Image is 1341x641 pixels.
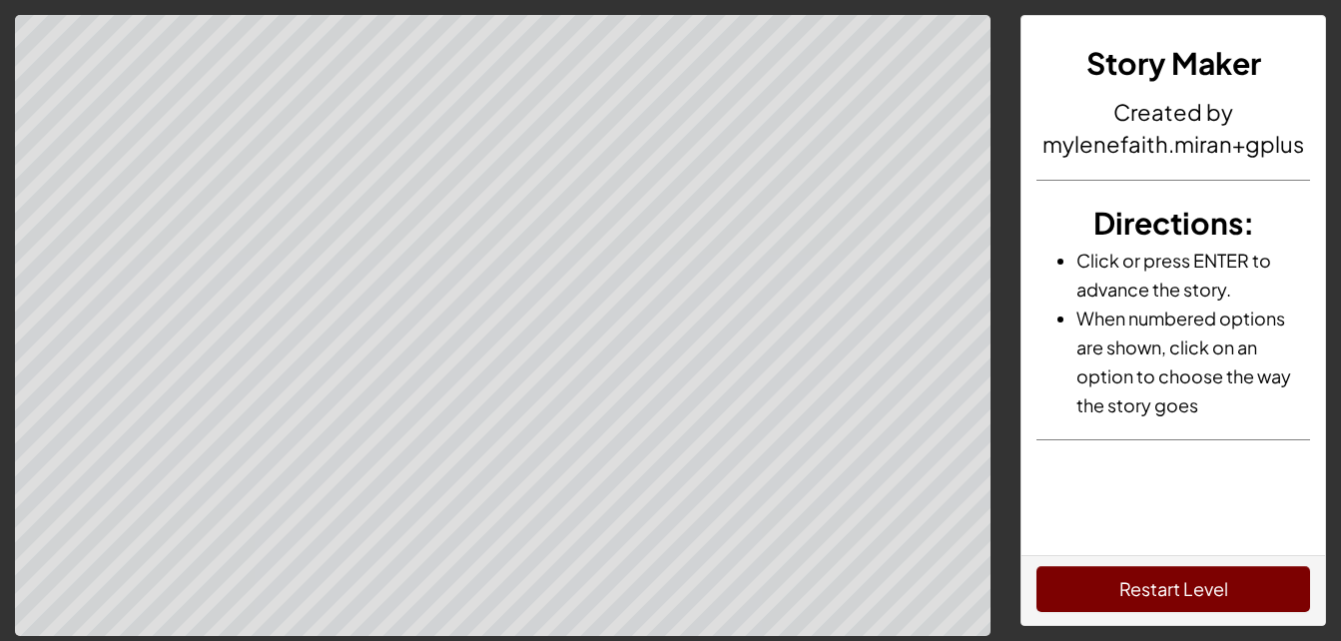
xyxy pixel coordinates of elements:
h3: : [1036,201,1310,246]
h4: Created by mylenefaith.miran+gplus [1036,96,1310,160]
li: Click or press ENTER to advance the story. [1076,246,1310,304]
li: When numbered options are shown, click on an option to choose the way the story goes [1076,304,1310,419]
h3: Story Maker [1036,41,1310,86]
button: Restart Level [1036,566,1310,612]
span: Directions [1093,204,1243,242]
